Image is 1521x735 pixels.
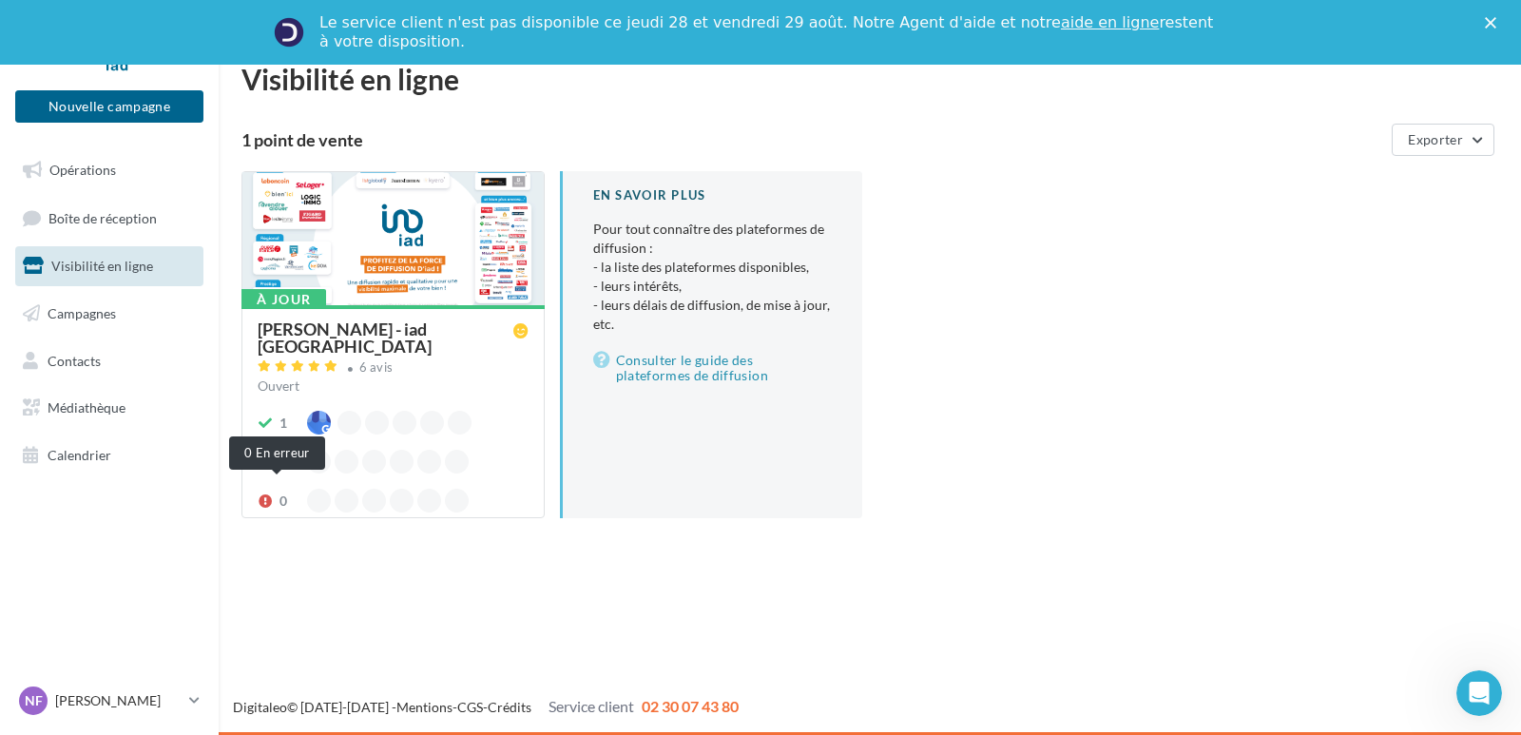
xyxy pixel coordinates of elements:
div: Visibilité en ligne [241,65,1498,93]
img: Profile image for Service-Client [274,17,304,48]
a: Consulter le guide des plateformes de diffusion [593,349,833,387]
div: 6 avis [359,361,394,374]
a: Calendrier [11,435,207,475]
div: À jour [241,289,326,310]
span: 02 30 07 43 80 [642,697,739,715]
a: NF [PERSON_NAME] [15,683,203,719]
a: Médiathèque [11,388,207,428]
a: Mentions [396,699,452,715]
p: Pour tout connaître des plateformes de diffusion : [593,220,833,334]
a: Crédits [488,699,531,715]
a: 6 avis [258,358,529,380]
a: CGS [457,699,483,715]
p: [PERSON_NAME] [55,691,182,710]
span: Calendrier [48,447,111,463]
div: 1 [279,414,287,433]
button: Exporter [1392,124,1494,156]
a: Contacts [11,341,207,381]
span: © [DATE]-[DATE] - - - [233,699,739,715]
span: Exporter [1408,131,1463,147]
li: - leurs délais de diffusion, de mise à jour, etc. [593,296,833,334]
a: Visibilité en ligne [11,246,207,286]
span: Service client [549,697,634,715]
span: Ouvert [258,377,299,394]
span: Visibilité en ligne [51,258,153,274]
a: Boîte de réception [11,198,207,239]
span: Contacts [48,352,101,368]
span: Médiathèque [48,399,125,416]
div: 1 point de vente [241,131,1384,148]
span: Campagnes [48,305,116,321]
span: Boîte de réception [48,209,157,225]
a: Digitaleo [233,699,287,715]
div: [PERSON_NAME] - iad [GEOGRAPHIC_DATA] [258,320,513,355]
div: 0 En erreur [229,436,325,470]
span: NF [25,691,43,710]
a: Opérations [11,150,207,190]
li: - leurs intérêts, [593,277,833,296]
span: Opérations [49,162,116,178]
a: aide en ligne [1061,13,1159,31]
button: Nouvelle campagne [15,90,203,123]
div: En savoir plus [593,186,833,204]
iframe: Intercom live chat [1456,670,1502,716]
div: 0 [279,492,287,511]
a: Campagnes [11,294,207,334]
div: Fermer [1485,17,1504,29]
li: - la liste des plateformes disponibles, [593,258,833,277]
div: Le service client n'est pas disponible ce jeudi 28 et vendredi 29 août. Notre Agent d'aide et not... [319,13,1217,51]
